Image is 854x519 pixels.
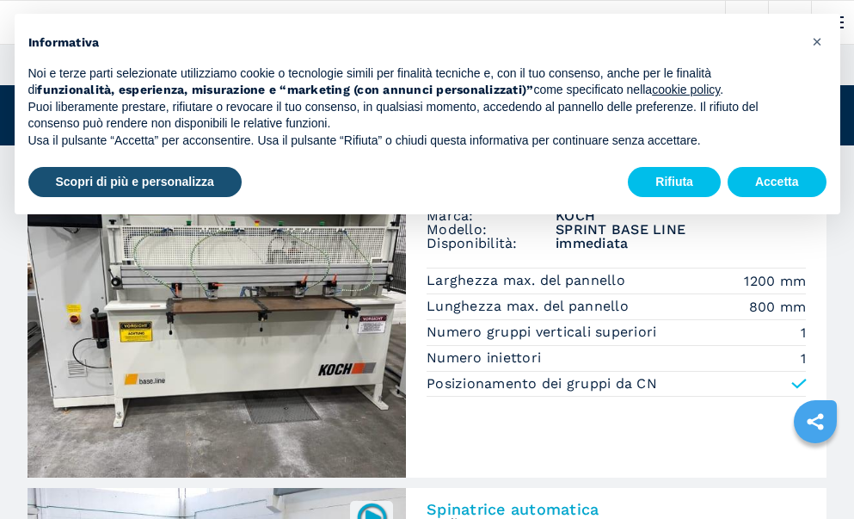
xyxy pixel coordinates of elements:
h2: Spinatrice automatica [427,502,806,517]
p: Noi e terze parti selezionate utilizziamo cookie o tecnologie simili per finalità tecniche e, con... [28,65,799,99]
span: immediata [556,237,806,250]
button: Scopri di più e personalizza [28,167,242,198]
em: 1200 mm [744,271,806,291]
p: Larghezza max. del pannello [427,271,630,290]
strong: funzionalità, esperienza, misurazione e “marketing (con annunci personalizzati)” [37,83,533,96]
button: Rifiuta [628,167,721,198]
a: Spinatrice automatica KOCH SPRINT BASE LINESpinatrice automaticaCodice:008050Marca:KOCHModello:SP... [28,166,826,478]
span: × [812,31,822,52]
p: Lunghezza max. del pannello [427,297,633,316]
p: Puoi liberamente prestare, rifiutare o revocare il tuo consenso, in qualsiasi momento, accedendo ... [28,99,799,133]
em: 800 mm [749,297,807,317]
em: 1 [801,349,806,368]
p: Numero gruppi verticali superiori [427,323,661,342]
p: Usa il pulsante “Accetta” per acconsentire. Usa il pulsante “Rifiuta” o chiudi questa informativa... [28,133,799,150]
h3: SPRINT BASE LINE [556,223,806,237]
button: Accetta [728,167,826,198]
em: 1 [801,323,806,343]
span: Modello: [427,223,556,237]
iframe: Chat [781,442,841,506]
a: sharethis [794,400,837,443]
span: Disponibilità: [427,237,556,250]
button: Chiudi questa informativa [804,28,832,55]
h2: Informativa [28,34,799,52]
p: Posizionamento dei gruppi da CN [427,374,657,393]
a: cookie policy [652,83,720,96]
p: Numero iniettori [427,349,545,368]
img: Spinatrice automatica KOCH SPRINT BASE LINE [28,166,406,478]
